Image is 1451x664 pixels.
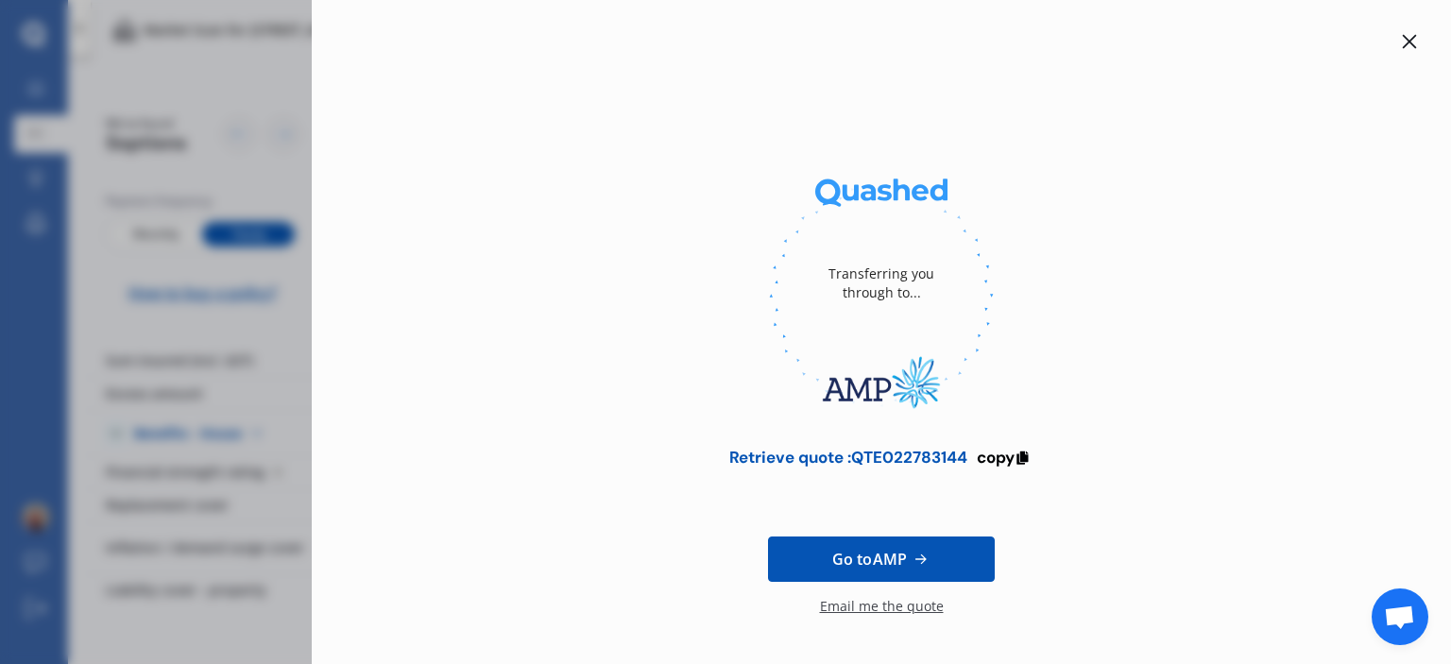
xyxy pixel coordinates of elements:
span: copy [977,447,1015,468]
a: Go toAMP [768,536,995,582]
img: AMP.webp [769,340,994,425]
div: Retrieve quote : QTE022783144 [729,448,967,467]
span: Go to AMP [832,548,907,570]
div: Open chat [1372,588,1428,645]
div: Transferring you through to... [806,227,957,340]
div: Email me the quote [820,597,944,635]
